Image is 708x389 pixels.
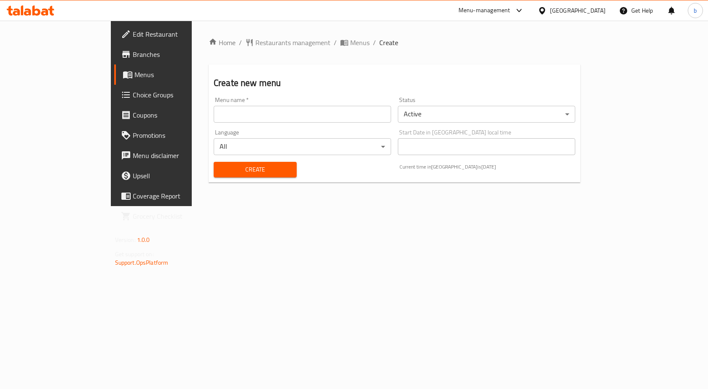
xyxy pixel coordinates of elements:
span: Coupons [133,110,223,120]
h2: Create new menu [214,77,575,89]
span: Menus [350,38,370,48]
span: Branches [133,49,223,59]
p: Current time in [GEOGRAPHIC_DATA] is [DATE] [400,163,575,171]
div: Active [398,106,575,123]
span: Create [220,164,290,175]
span: Menus [134,70,223,80]
span: Edit Restaurant [133,29,223,39]
a: Menus [340,38,370,48]
a: Menu disclaimer [114,145,229,166]
span: Restaurants management [255,38,330,48]
span: b [694,6,697,15]
div: All [214,138,391,155]
span: Create [379,38,398,48]
li: / [373,38,376,48]
span: Coverage Report [133,191,223,201]
input: Please enter Menu name [214,106,391,123]
span: Grocery Checklist [133,211,223,221]
a: Branches [114,44,229,64]
a: Menus [114,64,229,85]
a: Restaurants management [245,38,330,48]
a: Coupons [114,105,229,125]
li: / [334,38,337,48]
a: Promotions [114,125,229,145]
a: Grocery Checklist [114,206,229,226]
a: Edit Restaurant [114,24,229,44]
span: Get support on: [115,249,154,260]
span: 1.0.0 [137,234,150,245]
span: Upsell [133,171,223,181]
nav: breadcrumb [209,38,580,48]
a: Choice Groups [114,85,229,105]
a: Support.OpsPlatform [115,257,169,268]
span: Promotions [133,130,223,140]
div: Menu-management [459,5,510,16]
span: Choice Groups [133,90,223,100]
a: Upsell [114,166,229,186]
div: [GEOGRAPHIC_DATA] [550,6,606,15]
span: Menu disclaimer [133,150,223,161]
span: Version: [115,234,136,245]
li: / [239,38,242,48]
button: Create [214,162,297,177]
a: Coverage Report [114,186,229,206]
